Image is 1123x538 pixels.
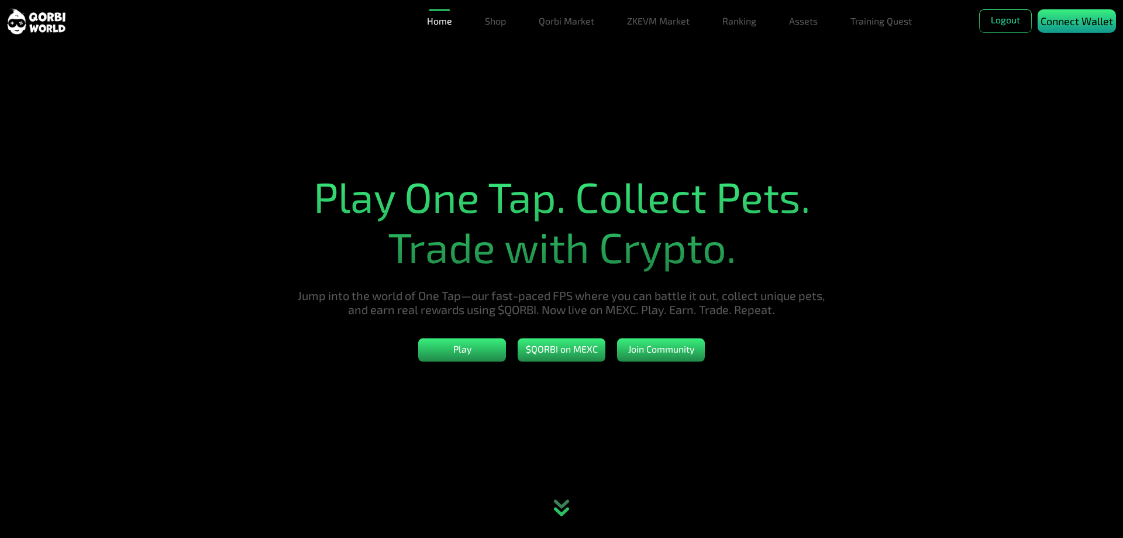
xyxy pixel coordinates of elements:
img: sticky brand-logo [7,8,66,35]
button: Join Community [617,338,705,361]
p: Connect Wallet [1041,13,1113,29]
a: ZKEVM Market [622,9,694,33]
h5: Jump into the world of One Tap—our fast-paced FPS where you can battle it out, collect unique pet... [288,288,835,316]
a: Qorbi Market [534,9,599,33]
button: $QORBI on MEXC [518,338,605,361]
button: Play [418,338,506,361]
a: Assets [784,9,822,33]
a: Shop [480,9,511,33]
div: animation [536,485,587,538]
h1: Play One Tap. Collect Pets. Trade with Crypto. [288,171,835,272]
a: Training Quest [846,9,917,33]
a: Ranking [718,9,761,33]
button: Logout [979,9,1032,33]
a: Home [422,9,457,33]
